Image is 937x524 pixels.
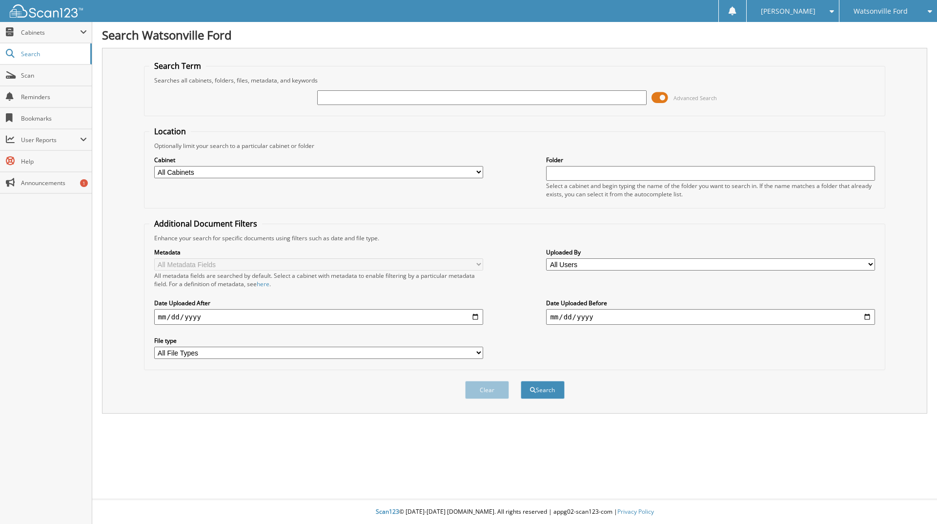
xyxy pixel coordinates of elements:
[154,272,483,288] div: All metadata fields are searched by default. Select a cabinet with metadata to enable filtering b...
[21,28,80,37] span: Cabinets
[546,299,875,307] label: Date Uploaded Before
[21,114,87,123] span: Bookmarks
[465,381,509,399] button: Clear
[92,500,937,524] div: © [DATE]-[DATE] [DOMAIN_NAME]. All rights reserved | appg02-scan123-com |
[854,8,908,14] span: Watsonville Ford
[617,507,654,516] a: Privacy Policy
[154,248,483,256] label: Metadata
[546,309,875,325] input: end
[149,142,880,150] div: Optionally limit your search to a particular cabinet or folder
[154,156,483,164] label: Cabinet
[149,234,880,242] div: Enhance your search for specific documents using filters such as date and file type.
[546,248,875,256] label: Uploaded By
[102,27,927,43] h1: Search Watsonville Ford
[673,94,717,102] span: Advanced Search
[149,218,262,229] legend: Additional Document Filters
[376,507,399,516] span: Scan123
[154,309,483,325] input: start
[21,179,87,187] span: Announcements
[546,182,875,198] div: Select a cabinet and begin typing the name of the folder you want to search in. If the name match...
[546,156,875,164] label: Folder
[149,76,880,84] div: Searches all cabinets, folders, files, metadata, and keywords
[21,93,87,101] span: Reminders
[21,136,80,144] span: User Reports
[257,280,269,288] a: here
[154,336,483,345] label: File type
[154,299,483,307] label: Date Uploaded After
[521,381,565,399] button: Search
[149,126,191,137] legend: Location
[80,179,88,187] div: 1
[149,61,206,71] legend: Search Term
[10,4,83,18] img: scan123-logo-white.svg
[21,50,85,58] span: Search
[21,71,87,80] span: Scan
[21,157,87,166] span: Help
[761,8,815,14] span: [PERSON_NAME]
